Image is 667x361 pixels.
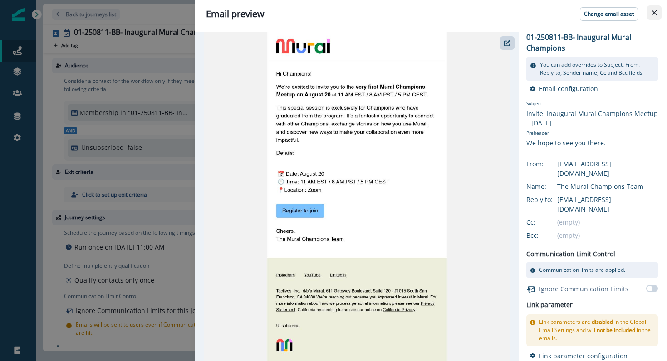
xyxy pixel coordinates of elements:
[530,84,598,93] button: Email configuration
[526,249,615,259] p: Communication Limit Control
[557,231,658,240] div: (empty)
[647,5,662,20] button: Close
[526,195,572,204] div: Reply to:
[540,61,654,77] p: You can add overrides to Subject, From, Reply-to, Sender name, Cc and Bcc fields
[592,318,613,326] span: disabled
[526,109,658,128] div: Invite: Inaugural Mural Champions Meetup – [DATE]
[526,100,658,109] p: Subject
[206,7,656,21] div: Email preview
[580,7,638,21] button: Change email asset
[526,299,573,311] h2: Link parameter
[584,11,634,17] p: Change email asset
[526,159,572,168] div: From:
[526,128,658,138] p: Preheader
[557,195,658,214] div: [EMAIL_ADDRESS][DOMAIN_NAME]
[597,326,635,334] span: not be included
[526,217,572,227] div: Cc:
[539,318,654,342] p: Link parameters are in the Global Email Settings and will in the emails.
[526,138,658,148] div: We hope to see you there.
[526,182,572,191] div: Name:
[526,32,658,53] p: 01-250811-BB- Inaugural Mural Champions
[204,32,510,361] img: email asset unavailable
[526,231,572,240] div: Bcc:
[539,284,628,294] p: Ignore Communication Limits
[557,159,658,178] div: [EMAIL_ADDRESS][DOMAIN_NAME]
[539,351,628,360] p: Link parameter configuration
[530,351,628,360] button: Link parameter configuration
[557,182,658,191] div: The Mural Champions Team
[557,217,658,227] div: (empty)
[539,266,625,274] p: Communication limits are applied.
[539,84,598,93] p: Email configuration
